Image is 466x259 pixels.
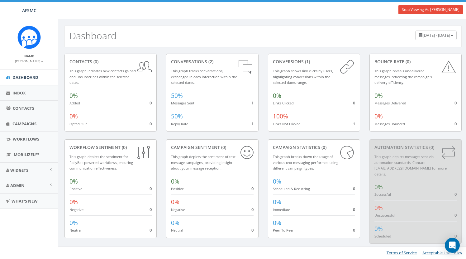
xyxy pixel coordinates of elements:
[171,154,235,170] small: This graph depicts the sentiment of text message campaigns, providing insight about your message ...
[374,204,383,212] span: 0%
[69,198,78,206] span: 0%
[273,59,355,65] div: conversions
[353,100,355,106] span: 0
[273,92,281,100] span: 0%
[207,59,213,65] span: (2)
[304,59,310,65] span: (1)
[374,213,395,218] small: Unsuccessful
[69,31,117,41] h2: Dashboard
[171,101,194,105] small: Messages Sent
[320,144,326,150] span: (0)
[251,186,254,191] span: 0
[69,207,83,212] small: Negative
[13,136,39,142] span: Workflows
[12,90,26,96] span: Inbox
[251,207,254,212] span: 0
[69,69,136,85] small: This graph indicates new contacts gained and unsubscribes within the selected dates.
[353,186,355,191] span: 0
[171,144,253,151] div: Campaign Sentiment
[171,112,183,120] span: 50%
[171,69,237,85] small: This graph tracks conversations, exchanged in each interaction within the selected dates.
[374,154,447,176] small: This graph depicts messages sent via automation standards. Contact [EMAIL_ADDRESS][DOMAIN_NAME] f...
[445,238,460,253] div: Open Intercom Messenger
[15,59,43,63] small: [PERSON_NAME]
[69,228,82,233] small: Neutral
[251,121,254,127] span: 1
[171,198,179,206] span: 0%
[150,121,152,127] span: 0
[92,59,98,65] span: (0)
[17,26,41,49] img: Rally_Corp_Icon_1.png
[273,186,310,191] small: Scheduled & Recurring
[273,228,294,233] small: Peer To Peer
[374,122,405,126] small: Messages Bounced
[69,144,152,151] div: Workflow Sentiment
[150,207,152,212] span: 0
[171,122,188,126] small: Reply Rate
[454,100,457,106] span: 0
[171,219,179,227] span: 0%
[374,183,383,191] span: 0%
[423,32,450,38] span: [DATE] - [DATE]
[454,191,457,197] span: 0
[150,100,152,106] span: 0
[273,69,333,85] small: This graph shows link clicks by users, highlighting conversions within the selected dates range.
[273,198,281,206] span: 0%
[171,59,253,65] div: conversations
[150,227,152,233] span: 0
[374,101,406,105] small: Messages Delivered
[273,219,281,227] span: 0%
[171,228,183,233] small: Neutral
[24,54,34,58] small: Name
[69,154,133,170] small: This graph depicts the sentiment for RallyBot-powered workflows, ensuring communication effective...
[220,144,226,150] span: (0)
[273,122,301,126] small: Links Not Clicked
[69,186,82,191] small: Positive
[251,100,254,106] span: 1
[404,59,411,65] span: (0)
[171,92,183,100] span: 50%
[374,69,432,85] small: This graph reveals undelivered messages, reflecting the campaign's delivery efficiency.
[374,112,383,120] span: 0%
[353,207,355,212] span: 0
[273,207,290,212] small: Immediate
[69,92,78,100] span: 0%
[121,144,127,150] span: (0)
[251,227,254,233] span: 0
[398,5,463,14] a: Stop Viewing As [PERSON_NAME]
[428,144,434,150] span: (0)
[353,227,355,233] span: 0
[273,101,294,105] small: Links Clicked
[12,121,36,127] span: Campaigns
[69,219,78,227] span: 0%
[12,74,38,80] span: Dashboard
[13,105,34,111] span: Contacts
[374,225,383,233] span: 0%
[353,121,355,127] span: 1
[14,152,39,157] span: MobilizeU™
[10,183,25,188] span: Admin
[374,192,391,197] small: Successful
[454,233,457,239] span: 0
[15,58,43,64] a: [PERSON_NAME]
[69,112,78,120] span: 0%
[374,92,383,100] span: 0%
[171,207,185,212] small: Negative
[454,212,457,218] span: 0
[273,177,281,185] span: 0%
[150,186,152,191] span: 0
[422,250,462,256] a: Acceptable Use Policy
[69,122,87,126] small: Opted Out
[69,101,80,105] small: Added
[273,154,338,170] small: This graph breaks down the usage of various text messaging performed using different campaign types.
[387,250,417,256] a: Terms of Service
[22,7,36,13] span: AFSMC
[273,112,288,120] span: 100%
[171,177,179,185] span: 0%
[374,144,457,151] div: Automation Statistics
[454,121,457,127] span: 0
[69,177,78,185] span: 0%
[12,198,38,204] span: What's New
[10,167,28,173] span: Widgets
[374,59,457,65] div: Bounce Rate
